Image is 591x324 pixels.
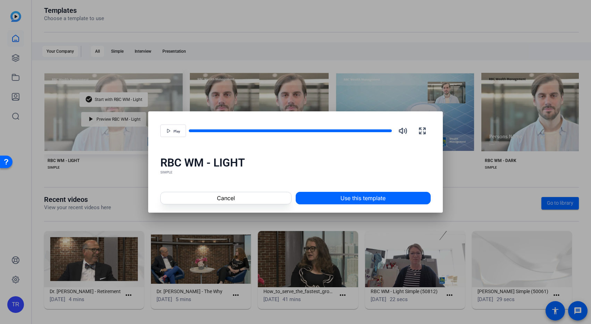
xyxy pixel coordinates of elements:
span: Cancel [217,194,235,202]
button: Fullscreen [414,122,431,139]
div: RBC WM - LIGHT [160,156,431,170]
button: Use this template [296,192,431,204]
button: Mute [395,122,411,139]
span: Play [174,129,180,134]
button: Play [160,125,186,137]
span: Use this template [340,194,386,202]
div: SIMPLE [160,170,431,175]
button: Cancel [160,192,291,204]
